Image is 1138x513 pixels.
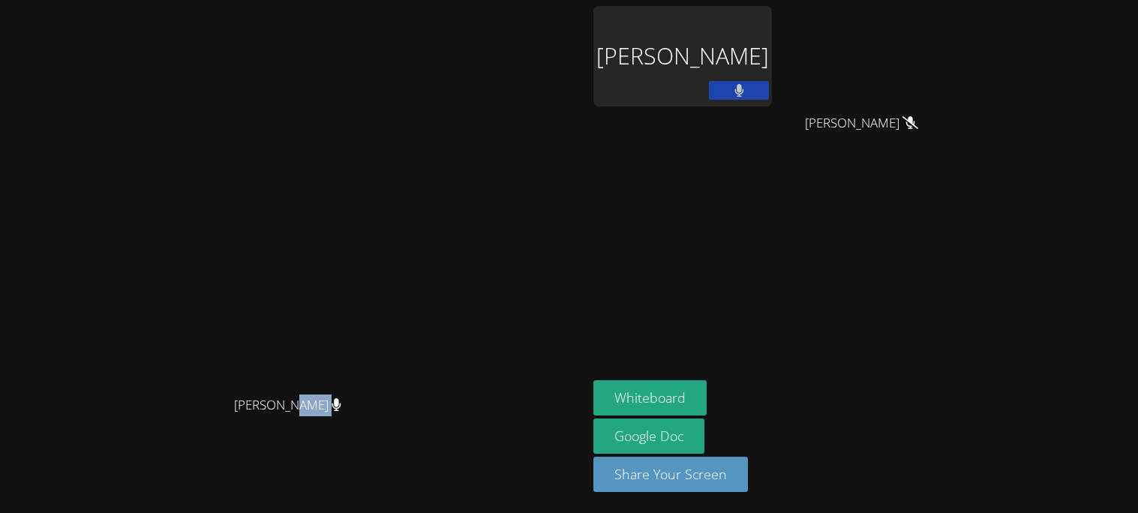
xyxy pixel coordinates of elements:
[593,380,707,415] button: Whiteboard
[234,394,341,416] span: [PERSON_NAME]
[593,6,772,106] div: [PERSON_NAME]
[805,112,918,134] span: [PERSON_NAME]
[593,457,748,492] button: Share Your Screen
[593,418,704,454] a: Google Doc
